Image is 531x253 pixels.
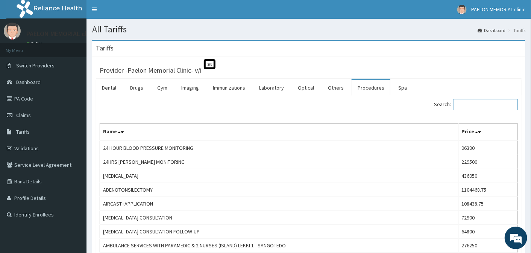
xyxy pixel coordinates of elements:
[458,169,517,183] td: 436050
[100,197,459,211] td: AIRCAST+APPLICATION
[322,80,350,96] a: Others
[392,80,413,96] a: Spa
[100,141,459,155] td: 24 HOUR BLOOD PRESSURE MONITORING
[458,155,517,169] td: 229500
[26,41,44,46] a: Online
[253,80,290,96] a: Laboratory
[96,80,122,96] a: Dental
[204,59,215,69] span: St
[26,30,97,37] p: PAELON MEMORIAL clinic
[458,239,517,253] td: 276250
[506,27,525,34] li: Tariffs
[100,225,459,239] td: [MEDICAL_DATA] CONSULTATION FOLLOW-UP
[292,80,320,96] a: Optical
[458,124,517,141] th: Price
[471,6,525,13] span: PAELON MEMORIAL clinic
[100,124,459,141] th: Name
[4,23,21,40] img: User Image
[458,197,517,211] td: 108438.75
[458,225,517,239] td: 64800
[458,183,517,197] td: 1104468.75
[100,169,459,183] td: [MEDICAL_DATA]
[175,80,205,96] a: Imaging
[478,27,505,34] a: Dashboard
[16,79,41,85] span: Dashboard
[16,128,30,135] span: Tariffs
[16,112,31,119] span: Claims
[207,80,251,96] a: Immunizations
[352,80,390,96] a: Procedures
[100,155,459,169] td: 24HRS [PERSON_NAME] MONITORING
[100,211,459,225] td: [MEDICAL_DATA] CONSULTATION
[100,183,459,197] td: ADENOTONSILECTOMY
[453,99,518,110] input: Search:
[151,80,173,96] a: Gym
[16,62,55,69] span: Switch Providers
[458,211,517,225] td: 72900
[100,67,202,74] h3: Provider - Paelon Memorial Clinic- v/i
[434,99,518,110] label: Search:
[96,45,114,52] h3: Tariffs
[124,80,149,96] a: Drugs
[100,239,459,253] td: AMBULANCE SERVICES WITH PARAMEDIC & 2 NURSES (ISLAND) LEKKI 1 - SANGOTEDO
[458,141,517,155] td: 96390
[457,5,467,14] img: User Image
[92,24,525,34] h1: All Tariffs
